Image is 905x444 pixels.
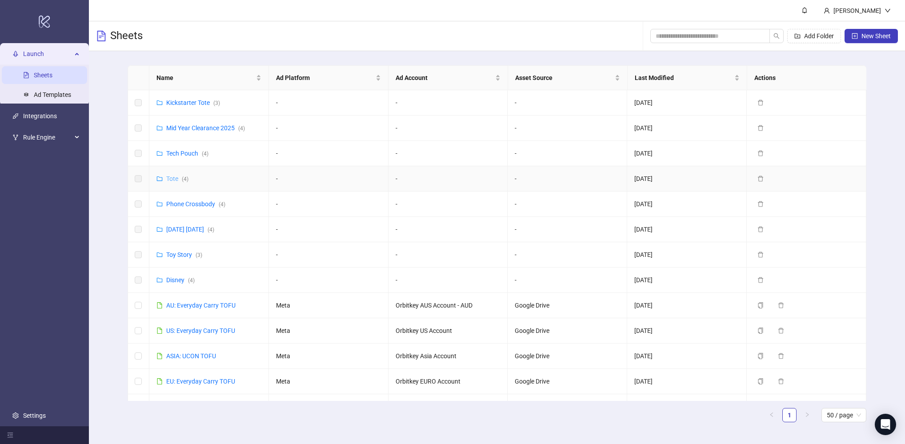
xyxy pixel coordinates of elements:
td: - [508,116,627,141]
span: Launch [23,45,72,63]
span: user [824,8,830,14]
td: - [269,90,388,116]
span: search [773,33,780,39]
span: delete [757,277,764,283]
a: Settings [23,412,46,419]
td: - [388,192,508,217]
th: Last Modified [628,66,747,90]
th: Actions [747,66,867,90]
span: delete [757,201,764,207]
th: Ad Account [388,66,508,90]
td: Orbitkey EURO Account [388,369,508,394]
td: - [388,166,508,192]
span: delete [757,176,764,182]
span: fork [12,134,19,140]
span: plus-square [852,33,858,39]
span: copy [757,378,764,384]
span: New Sheet [861,32,891,40]
td: - [508,166,627,192]
span: folder [156,277,163,283]
td: - [508,90,627,116]
span: ( 4 ) [202,151,208,157]
span: delete [778,328,784,334]
td: - [269,242,388,268]
span: folder [156,100,163,106]
a: Kickstarter Tote(3) [166,99,220,106]
button: right [800,408,814,422]
span: file [156,353,163,359]
span: delete [757,252,764,258]
a: [DATE] [DATE](4) [166,226,214,233]
span: bell [801,7,808,13]
td: - [508,242,627,268]
span: delete [757,125,764,131]
span: folder [156,201,163,207]
td: [DATE] [627,192,747,217]
td: [DATE] [627,242,747,268]
td: Meta [269,318,388,344]
span: folder [156,125,163,131]
span: delete [757,150,764,156]
td: Google Drive [508,293,627,318]
td: [DATE] [627,166,747,192]
li: Previous Page [765,408,779,422]
span: Ad Platform [276,73,374,83]
span: Add Folder [804,32,834,40]
span: folder [156,226,163,232]
span: Ad Account [396,73,493,83]
td: - [388,90,508,116]
div: [PERSON_NAME] [830,6,885,16]
td: - [269,116,388,141]
span: delete [778,353,784,359]
span: ( 4 ) [238,125,245,132]
span: right [805,412,810,417]
a: US: Everyday Carry TOFU [166,327,235,334]
span: copy [757,302,764,308]
span: Name [156,73,254,83]
a: 1 [783,408,796,422]
a: Integrations [23,112,57,120]
span: Rule Engine [23,128,72,146]
span: Asset Source [515,73,613,83]
span: menu-fold [7,432,13,438]
td: Google Drive [508,344,627,369]
button: New Sheet [845,29,898,43]
td: [DATE] [627,369,747,394]
td: - [388,242,508,268]
span: ( 4 ) [188,277,195,284]
div: Page Size [821,408,866,422]
td: - [269,268,388,293]
span: folder [156,176,163,182]
td: [DATE] [627,141,747,166]
td: - [269,192,388,217]
td: Orbitkey AUS Account - AUD [388,293,508,318]
td: Google Drive [508,369,627,394]
td: - [269,141,388,166]
a: Tote(4) [166,175,188,182]
span: delete [757,226,764,232]
a: Mid Year Clearance 2025(4) [166,124,245,132]
span: delete [778,302,784,308]
span: copy [757,353,764,359]
a: Sheets [34,72,52,79]
td: Orbitkey US Account [388,318,508,344]
span: 50 / page [827,408,861,422]
li: Next Page [800,408,814,422]
button: left [765,408,779,422]
span: folder-add [794,33,801,39]
div: Open Intercom Messenger [875,414,896,435]
td: Meta [269,344,388,369]
td: Meta [269,369,388,394]
td: Orbitkey Asia Account [388,344,508,369]
td: - [508,192,627,217]
span: copy [757,328,764,334]
td: - [269,166,388,192]
td: - [388,116,508,141]
td: - [508,268,627,293]
span: delete [778,378,784,384]
td: Google Drive [508,394,627,420]
a: Disney(4) [166,276,195,284]
td: [DATE] [627,293,747,318]
a: ASIA: UCON TOFU [166,352,216,360]
td: Google Drive [508,318,627,344]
